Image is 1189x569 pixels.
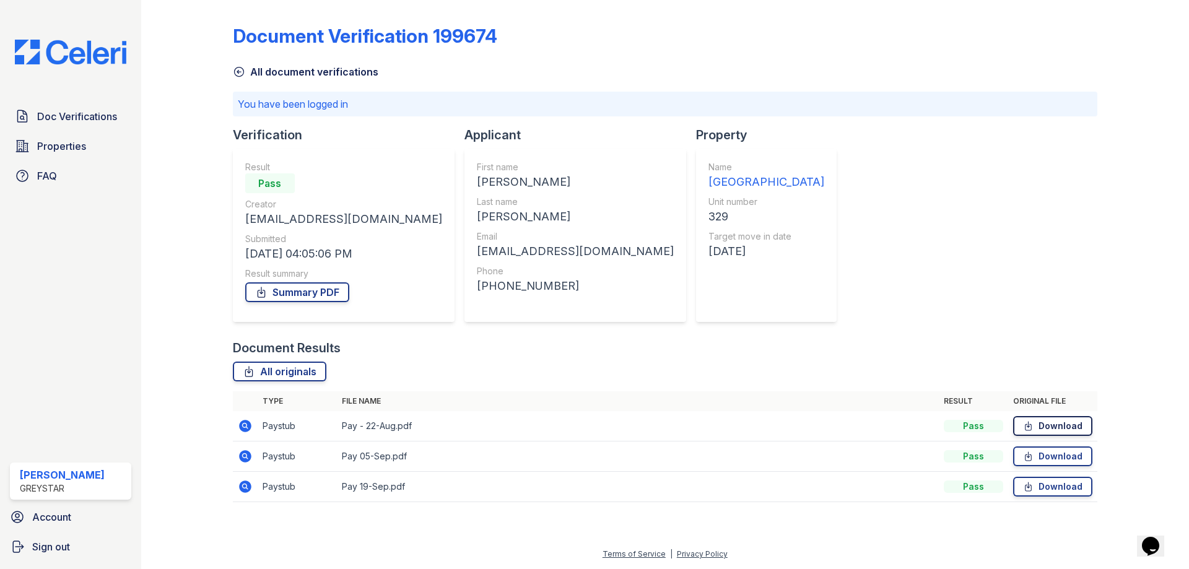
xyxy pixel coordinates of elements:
th: Type [258,391,337,411]
iframe: chat widget [1137,519,1177,557]
div: Document Verification 199674 [233,25,497,47]
div: [DATE] 04:05:06 PM [245,245,442,263]
a: Download [1013,477,1092,497]
span: FAQ [37,168,57,183]
th: File name [337,391,939,411]
a: Account [5,505,136,529]
div: [GEOGRAPHIC_DATA] [708,173,824,191]
td: Pay 05-Sep.pdf [337,441,939,472]
div: Email [477,230,674,243]
div: [EMAIL_ADDRESS][DOMAIN_NAME] [477,243,674,260]
div: Property [696,126,847,144]
div: Result summary [245,267,442,280]
a: Summary PDF [245,282,349,302]
a: Sign out [5,534,136,559]
span: Properties [37,139,86,154]
td: Pay 19-Sep.pdf [337,472,939,502]
a: Name [GEOGRAPHIC_DATA] [708,161,824,191]
a: Privacy Policy [677,549,728,558]
span: Account [32,510,71,524]
a: Download [1013,416,1092,436]
div: Creator [245,198,442,211]
a: Download [1013,446,1092,466]
img: CE_Logo_Blue-a8612792a0a2168367f1c8372b55b34899dd931a85d93a1a3d3e32e68fde9ad4.png [5,40,136,64]
div: Pass [944,450,1003,463]
div: Greystar [20,482,105,495]
div: Verification [233,126,464,144]
a: FAQ [10,163,131,188]
div: Document Results [233,339,341,357]
div: Phone [477,265,674,277]
a: All originals [233,362,326,381]
div: [DATE] [708,243,824,260]
td: Paystub [258,441,337,472]
div: [EMAIL_ADDRESS][DOMAIN_NAME] [245,211,442,228]
div: Pass [944,480,1003,493]
div: [PERSON_NAME] [477,173,674,191]
td: Paystub [258,411,337,441]
td: Paystub [258,472,337,502]
div: Target move in date [708,230,824,243]
a: Doc Verifications [10,104,131,129]
span: Doc Verifications [37,109,117,124]
div: Name [708,161,824,173]
div: Pass [944,420,1003,432]
div: [PERSON_NAME] [20,467,105,482]
span: Sign out [32,539,70,554]
div: Submitted [245,233,442,245]
div: [PERSON_NAME] [477,208,674,225]
td: Pay - 22-Aug.pdf [337,411,939,441]
th: Result [939,391,1008,411]
div: 329 [708,208,824,225]
div: | [670,549,673,558]
div: Last name [477,196,674,208]
div: Result [245,161,442,173]
div: [PHONE_NUMBER] [477,277,674,295]
div: Applicant [464,126,696,144]
a: All document verifications [233,64,378,79]
div: First name [477,161,674,173]
a: Terms of Service [603,549,666,558]
th: Original file [1008,391,1097,411]
a: Properties [10,134,131,159]
div: Unit number [708,196,824,208]
p: You have been logged in [238,97,1092,111]
div: Pass [245,173,295,193]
